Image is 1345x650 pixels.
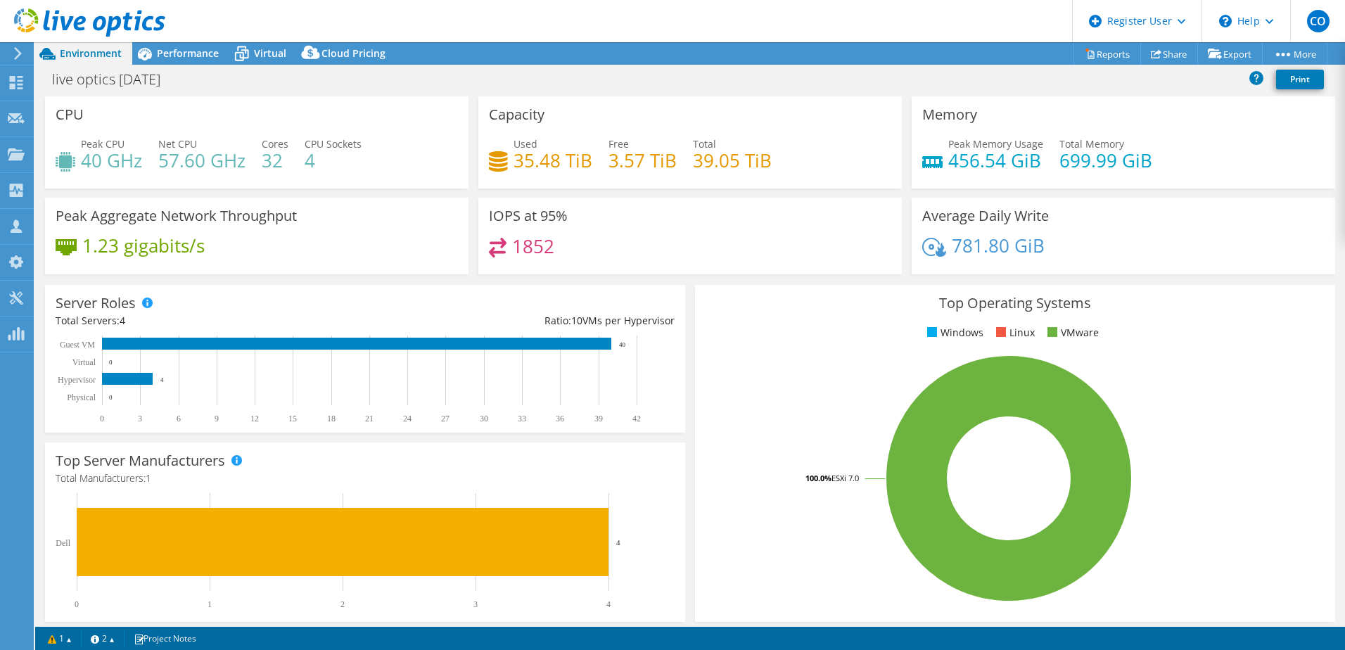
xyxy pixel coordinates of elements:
[480,414,488,423] text: 30
[72,357,96,367] text: Virtual
[489,107,544,122] h3: Capacity
[60,46,122,60] span: Environment
[250,414,259,423] text: 12
[518,414,526,423] text: 33
[489,208,568,224] h3: IOPS at 95%
[403,414,412,423] text: 24
[160,376,164,383] text: 4
[1219,15,1232,27] svg: \n
[948,153,1043,168] h4: 456.54 GiB
[1307,10,1330,32] span: CO
[60,340,95,350] text: Guest VM
[1073,43,1141,65] a: Reports
[56,107,84,122] h3: CPU
[365,313,675,329] div: Ratio: VMs per Hypervisor
[571,314,582,327] span: 10
[56,313,365,329] div: Total Servers:
[441,414,450,423] text: 27
[948,137,1043,151] span: Peak Memory Usage
[46,72,182,87] h1: live optics [DATE]
[109,359,113,366] text: 0
[993,325,1035,340] li: Linux
[693,153,772,168] h4: 39.05 TiB
[619,341,626,348] text: 40
[177,414,181,423] text: 6
[67,393,96,402] text: Physical
[1044,325,1099,340] li: VMware
[81,153,142,168] h4: 40 GHz
[1140,43,1198,65] a: Share
[473,599,478,609] text: 3
[58,375,96,385] text: Hypervisor
[922,208,1049,224] h3: Average Daily Write
[616,538,620,547] text: 4
[81,137,125,151] span: Peak CPU
[1276,70,1324,89] a: Print
[321,46,385,60] span: Cloud Pricing
[594,414,603,423] text: 39
[82,238,205,253] h4: 1.23 gigabits/s
[340,599,345,609] text: 2
[124,630,206,647] a: Project Notes
[514,153,592,168] h4: 35.48 TiB
[215,414,219,423] text: 9
[556,414,564,423] text: 36
[120,314,125,327] span: 4
[632,414,641,423] text: 42
[262,153,288,168] h4: 32
[146,471,151,485] span: 1
[100,414,104,423] text: 0
[56,295,136,311] h3: Server Roles
[305,153,362,168] h4: 4
[56,471,675,486] h4: Total Manufacturers:
[606,599,611,609] text: 4
[924,325,983,340] li: Windows
[1059,137,1124,151] span: Total Memory
[1197,43,1263,65] a: Export
[805,473,831,483] tspan: 100.0%
[138,414,142,423] text: 3
[608,153,677,168] h4: 3.57 TiB
[1059,153,1152,168] h4: 699.99 GiB
[262,137,288,151] span: Cores
[693,137,716,151] span: Total
[56,208,297,224] h3: Peak Aggregate Network Throughput
[327,414,336,423] text: 18
[56,453,225,469] h3: Top Server Manufacturers
[922,107,977,122] h3: Memory
[109,394,113,401] text: 0
[514,137,537,151] span: Used
[831,473,859,483] tspan: ESXi 7.0
[952,238,1045,253] h4: 781.80 GiB
[158,153,246,168] h4: 57.60 GHz
[81,630,125,647] a: 2
[1262,43,1327,65] a: More
[365,414,374,423] text: 21
[288,414,297,423] text: 15
[157,46,219,60] span: Performance
[254,46,286,60] span: Virtual
[706,295,1325,311] h3: Top Operating Systems
[158,137,197,151] span: Net CPU
[75,599,79,609] text: 0
[56,538,70,548] text: Dell
[38,630,82,647] a: 1
[305,137,362,151] span: CPU Sockets
[512,238,554,254] h4: 1852
[208,599,212,609] text: 1
[608,137,629,151] span: Free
